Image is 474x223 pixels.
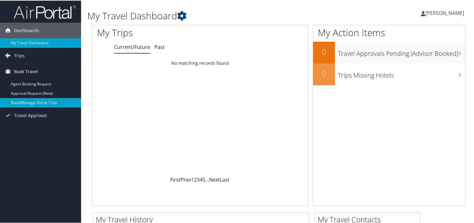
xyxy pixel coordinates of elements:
[194,176,197,183] a: 2
[338,45,465,57] h3: Travel Approvals Pending (Advisor Booked)
[313,41,465,63] a: 0Travel Approvals Pending (Advisor Booked)
[14,107,47,123] span: Travel Approval
[170,176,181,183] a: First
[425,9,464,16] span: [PERSON_NAME]
[92,57,308,68] td: No matching records found
[313,26,465,39] h1: My Action Items
[313,46,335,57] h2: 0
[114,43,150,50] a: Current/Future
[313,63,465,85] a: 0Trips Missing Hotels
[14,22,39,38] span: Dashboards
[313,68,335,78] h2: 0
[220,176,230,183] a: Last
[14,47,25,63] span: Trips
[14,63,38,79] span: Book Travel
[191,176,194,183] a: 1
[200,176,202,183] a: 4
[202,176,205,183] a: 5
[421,3,470,22] a: [PERSON_NAME]
[97,26,213,39] h1: My Trips
[197,176,200,183] a: 3
[209,176,220,183] a: Next
[181,176,191,183] a: Prev
[87,9,343,22] h1: My Travel Dashboard
[205,176,209,183] span: …
[14,4,76,19] img: airportal-logo.png
[338,67,465,79] h3: Trips Missing Hotels
[154,43,165,50] a: Past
